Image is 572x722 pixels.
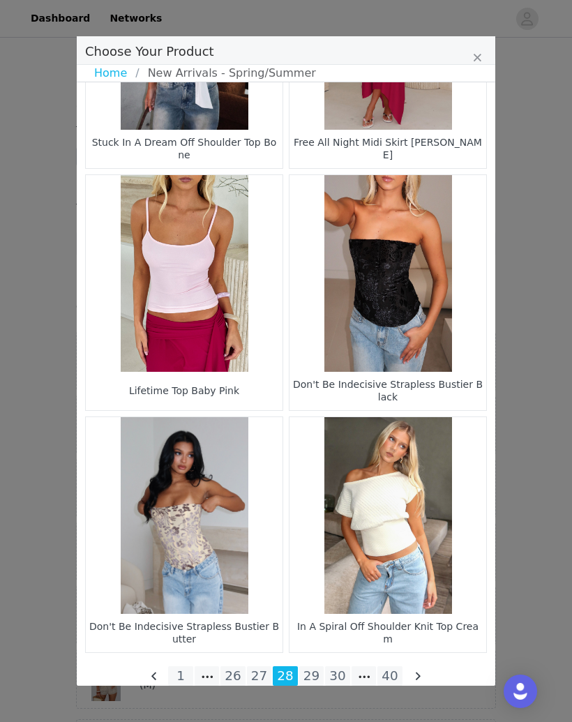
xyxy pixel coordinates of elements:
[504,675,537,708] div: Open Intercom Messenger
[89,375,279,407] div: Lifetime Top Baby Pink
[220,666,246,686] li: 26
[94,65,135,82] a: Home
[293,617,483,649] div: In A Spiral Off Shoulder Knit Top Cream
[293,133,483,165] div: Free All Night Midi Skirt [PERSON_NAME]
[247,666,272,686] li: 27
[293,375,483,407] div: Don't Be Indecisive Strapless Bustier Black
[85,44,214,59] span: Choose Your Product
[299,666,324,686] li: 29
[273,666,298,686] li: 28
[473,50,481,67] button: Close
[325,666,350,686] li: 30
[77,36,495,686] div: Choose Your Product
[89,617,279,649] div: Don't Be Indecisive Strapless Bustier Butter
[377,666,402,686] li: 40
[89,133,279,165] div: Stuck In A Dream Off Shoulder Top Bone
[168,666,193,686] li: 1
